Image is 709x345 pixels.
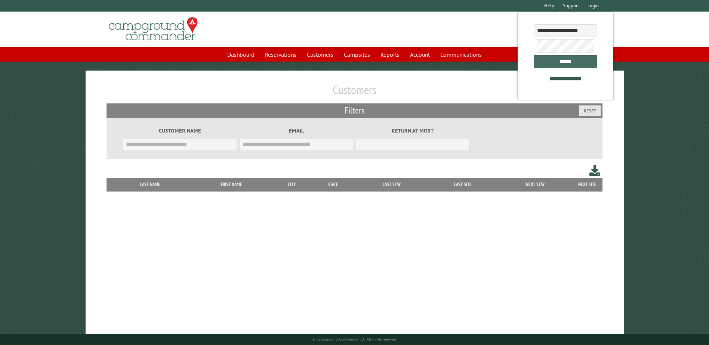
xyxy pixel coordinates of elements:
[498,178,573,191] th: Next Stay
[190,178,273,191] th: First Name
[261,47,301,62] a: Reservations
[107,83,602,103] h1: Customers
[436,47,486,62] a: Communications
[107,15,200,44] img: Campground Commander
[223,47,259,62] a: Dashboard
[310,178,356,191] th: State
[376,47,404,62] a: Reports
[123,127,237,135] label: Customer Name
[579,105,601,116] button: Reset
[239,127,353,135] label: Email
[589,164,600,177] a: Download this customer list (.csv)
[110,178,190,191] th: Last Name
[312,337,397,342] small: © Campground Commander LLC. All rights reserved.
[573,178,602,191] th: Next Site
[406,47,434,62] a: Account
[339,47,374,62] a: Campsites
[107,103,602,118] h2: Filters
[356,127,470,135] label: Return at most
[273,178,310,191] th: City
[428,178,498,191] th: Last Site
[302,47,338,62] a: Customers
[356,178,428,191] th: Last Stay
